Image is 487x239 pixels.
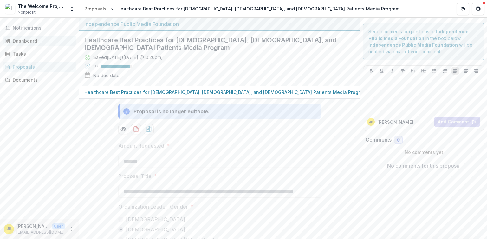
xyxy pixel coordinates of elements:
div: The Welcome Project PA [18,3,65,10]
button: Notifications [3,23,76,33]
div: Send comments or questions to in the box below. will be notified via email of your comment. [363,23,484,60]
div: Tasks [13,50,71,57]
div: No due date [93,72,120,79]
p: No comments for this proposal [387,162,461,169]
p: Amount Requested [118,142,164,149]
button: Italicize [388,67,396,75]
div: Proposals [13,63,71,70]
h2: Comments [366,137,392,143]
button: Ordered List [441,67,449,75]
div: Josh Blakesley [369,120,373,123]
div: Saved [DATE] ( [DATE] @ 10:26pm ) [93,54,163,61]
p: User [52,223,65,229]
h2: Healthcare Best Practices for [DEMOGRAPHIC_DATA], [DEMOGRAPHIC_DATA], and [DEMOGRAPHIC_DATA] Pati... [84,36,345,51]
a: Tasks [3,49,76,59]
span: Nonprofit [18,10,36,15]
p: [PERSON_NAME] [16,223,49,229]
span: [DEMOGRAPHIC_DATA] [126,216,185,223]
button: Bullet List [431,67,438,75]
a: Dashboard [3,36,76,46]
p: [EMAIL_ADDRESS][DOMAIN_NAME] [16,229,65,235]
div: Independence Public Media Foundation [84,20,355,28]
button: More [68,225,75,233]
button: Align Left [451,67,459,75]
span: 0 [397,137,400,143]
div: Josh Blakesley [7,227,11,231]
div: Dashboard [13,37,71,44]
span: Notifications [13,25,74,31]
button: Align Right [472,67,480,75]
a: Proposals [82,4,109,13]
button: Heading 2 [420,67,427,75]
div: Healthcare Best Practices for [DEMOGRAPHIC_DATA], [DEMOGRAPHIC_DATA], and [DEMOGRAPHIC_DATA] Pati... [117,5,399,12]
button: Heading 1 [409,67,417,75]
p: Proposal Title [118,172,152,180]
p: Healthcare Best Practices for [DEMOGRAPHIC_DATA], [DEMOGRAPHIC_DATA], and [DEMOGRAPHIC_DATA] Pati... [84,89,367,96]
a: Documents [3,75,76,85]
button: Align Center [462,67,470,75]
p: [PERSON_NAME] [377,119,413,125]
button: download-proposal [144,124,154,134]
button: Preview 2670564c-dcc3-4903-b7f8-06a9d6f0939d-0.pdf [118,124,128,134]
p: Organization Leader: Gender [118,203,188,210]
img: The Welcome Project PA [5,4,15,14]
button: Underline [378,67,386,75]
strong: Independence Public Media Foundation [368,42,458,48]
div: Proposal is no longer editable. [133,108,210,115]
button: Get Help [472,3,484,15]
nav: breadcrumb [82,4,402,13]
p: No comments yet [366,149,482,156]
button: Strike [399,67,406,75]
a: Proposals [3,62,76,72]
button: Add Comment [434,117,480,127]
button: Partners [457,3,469,15]
div: Proposals [84,5,107,12]
span: [DEMOGRAPHIC_DATA] [126,226,185,233]
button: Bold [367,67,375,75]
p: 92 % [93,64,98,69]
button: download-proposal [131,124,141,134]
button: Open entity switcher [68,3,76,15]
div: Documents [13,76,71,83]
